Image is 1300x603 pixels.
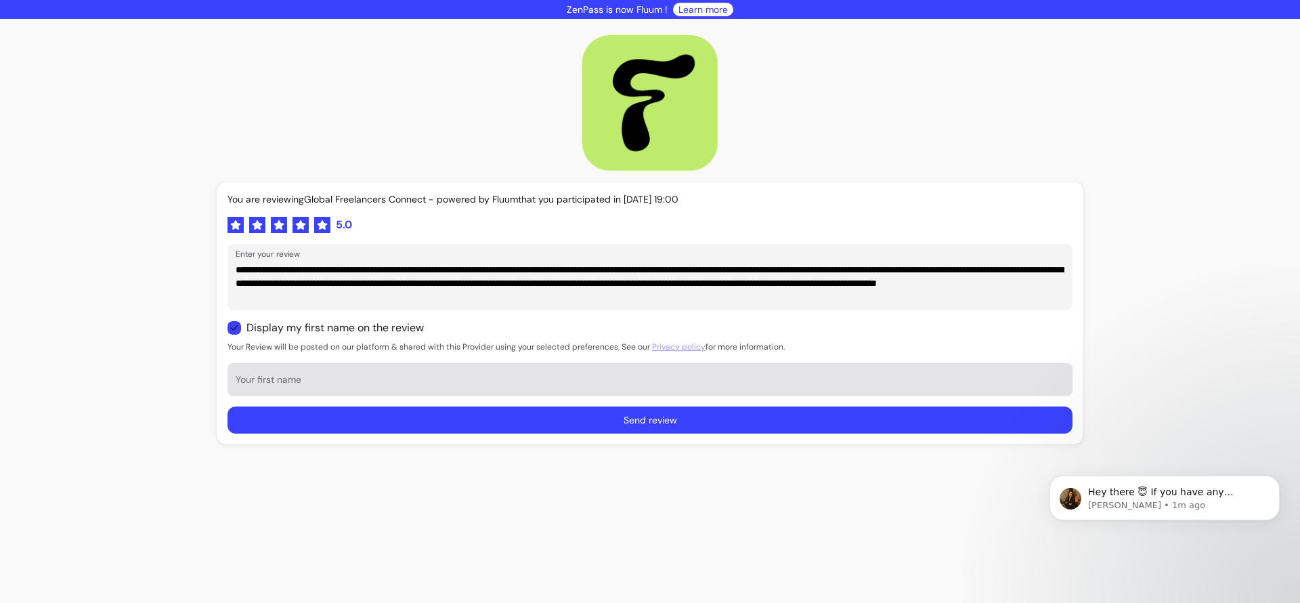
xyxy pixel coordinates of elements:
[567,3,668,16] p: ZenPass is now Fluum !
[227,407,1072,434] button: Send review
[227,314,435,341] input: Display my first name on the review
[236,263,1064,304] textarea: Enter your review
[582,35,718,171] img: Logo provider
[652,341,706,352] a: Privacy policy
[227,341,1072,352] p: Your Review will be posted on our platform & shared with this Provider using your selected prefer...
[1029,447,1300,596] iframe: Intercom notifications message
[236,377,1064,390] input: Your first name
[236,248,305,261] label: Enter your review
[336,217,352,233] span: 5.0
[227,192,1072,206] p: You are reviewing Global Freelancers Connect - powered by Fluum that you participated in [DATE] 1...
[678,3,728,16] a: Learn more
